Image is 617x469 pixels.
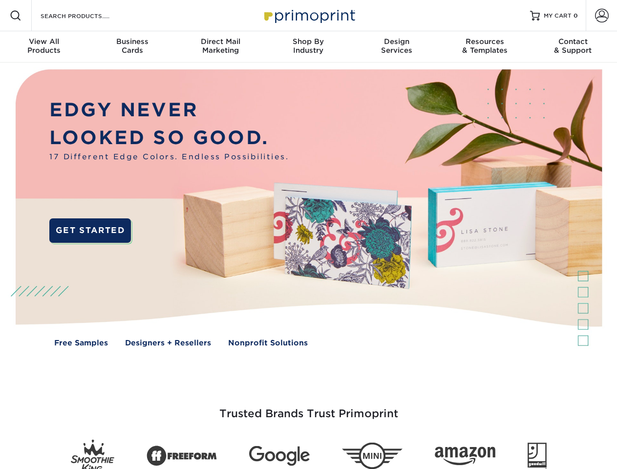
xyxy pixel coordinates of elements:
span: 0 [574,12,578,19]
a: Resources& Templates [441,31,529,63]
div: Industry [264,37,352,55]
span: Business [88,37,176,46]
span: Contact [529,37,617,46]
img: Google [249,446,310,466]
div: & Templates [441,37,529,55]
img: Goodwill [528,443,547,469]
img: Primoprint [260,5,358,26]
a: DesignServices [353,31,441,63]
a: Designers + Resellers [125,338,211,349]
a: GET STARTED [49,218,131,243]
input: SEARCH PRODUCTS..... [40,10,135,21]
p: LOOKED SO GOOD. [49,124,289,152]
a: Shop ByIndustry [264,31,352,63]
span: 17 Different Edge Colors. Endless Possibilities. [49,151,289,163]
h3: Trusted Brands Trust Primoprint [23,384,595,432]
span: Shop By [264,37,352,46]
p: EDGY NEVER [49,96,289,124]
img: Amazon [435,447,495,466]
div: Marketing [176,37,264,55]
a: Free Samples [54,338,108,349]
div: Services [353,37,441,55]
span: MY CART [544,12,572,20]
span: Design [353,37,441,46]
a: Contact& Support [529,31,617,63]
a: Nonprofit Solutions [228,338,308,349]
a: BusinessCards [88,31,176,63]
div: & Support [529,37,617,55]
span: Direct Mail [176,37,264,46]
span: Resources [441,37,529,46]
a: Direct MailMarketing [176,31,264,63]
div: Cards [88,37,176,55]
